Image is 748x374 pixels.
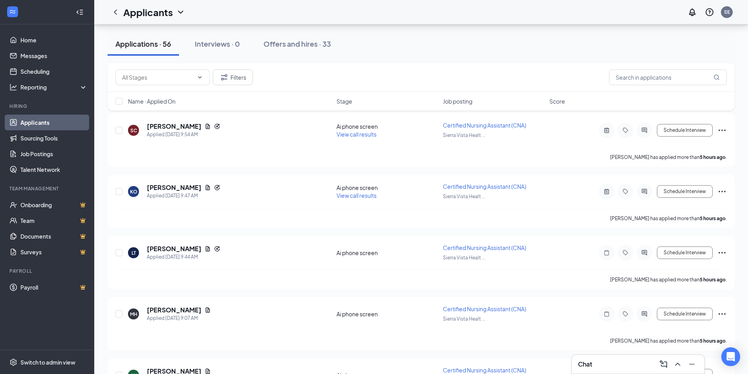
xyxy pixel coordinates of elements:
svg: ChevronDown [197,74,203,80]
span: Name · Applied On [128,97,176,105]
button: Schedule Interview [657,124,713,137]
svg: Minimize [687,359,697,369]
h5: [PERSON_NAME] [147,306,201,314]
div: Ai phone screen [337,310,438,318]
div: Open Intercom Messenger [721,347,740,366]
svg: MagnifyingGlass [713,74,720,80]
svg: Ellipses [717,309,727,319]
a: Applicants [20,115,88,130]
svg: Ellipses [717,126,727,135]
button: Minimize [686,358,698,370]
p: [PERSON_NAME] has applied more than . [610,276,727,283]
svg: QuestionInfo [705,7,714,17]
div: Ai phone screen [337,122,438,130]
h5: [PERSON_NAME] [147,122,201,131]
span: Job posting [443,97,472,105]
a: Scheduling [20,64,88,79]
div: Applied [DATE] 9:44 AM [147,253,220,261]
div: Interviews · 0 [195,39,240,49]
span: Sierra Vista Healt ... [443,255,485,261]
input: All Stages [122,73,194,82]
a: Job Postings [20,146,88,162]
svg: ChevronUp [673,359,682,369]
svg: ActiveChat [640,188,649,195]
b: 5 hours ago [700,277,726,283]
a: Home [20,32,88,48]
p: [PERSON_NAME] has applied more than . [610,154,727,161]
svg: ActiveNote [602,127,611,133]
b: 5 hours ago [700,338,726,344]
div: Offers and hires · 33 [263,39,331,49]
svg: Tag [621,311,630,317]
div: Ai phone screen [337,249,438,257]
svg: Document [205,246,211,252]
h1: Applicants [123,5,173,19]
svg: ComposeMessage [659,359,668,369]
span: View call results [337,131,377,138]
b: 5 hours ago [700,154,726,160]
button: Schedule Interview [657,185,713,198]
a: OnboardingCrown [20,197,88,213]
div: Team Management [9,185,86,192]
svg: Collapse [76,8,84,16]
div: KO [130,188,137,195]
svg: WorkstreamLogo [9,8,16,16]
svg: Document [205,184,211,191]
div: MH [130,311,137,317]
a: Sourcing Tools [20,130,88,146]
div: Applied [DATE] 9:47 AM [147,192,220,200]
button: Filter Filters [213,69,253,85]
p: [PERSON_NAME] has applied more than . [610,338,727,344]
svg: ActiveChat [640,311,649,317]
div: Payroll [9,268,86,274]
span: Score [549,97,565,105]
div: Reporting [20,83,88,91]
svg: Note [602,311,611,317]
svg: ActiveNote [602,188,611,195]
svg: Settings [9,358,17,366]
svg: ChevronDown [176,7,185,17]
a: SurveysCrown [20,244,88,260]
span: Certified Nursing Assistant (CNA) [443,244,526,251]
svg: Reapply [214,184,220,191]
span: Stage [337,97,352,105]
span: Certified Nursing Assistant (CNA) [443,122,526,129]
a: DocumentsCrown [20,228,88,244]
span: Certified Nursing Assistant (CNA) [443,305,526,312]
h3: Chat [578,360,592,369]
span: View call results [337,192,377,199]
input: Search in applications [609,69,727,85]
svg: ActiveChat [640,127,649,133]
svg: ChevronLeft [111,7,120,17]
a: TeamCrown [20,213,88,228]
span: Sierra Vista Healt ... [443,132,485,138]
span: Certified Nursing Assistant (CNA) [443,367,526,374]
svg: Note [602,250,611,256]
span: Certified Nursing Assistant (CNA) [443,183,526,190]
svg: Tag [621,250,630,256]
svg: Notifications [688,7,697,17]
svg: Analysis [9,83,17,91]
button: Schedule Interview [657,246,713,259]
svg: Tag [621,188,630,195]
p: [PERSON_NAME] has applied more than . [610,215,727,222]
svg: ActiveChat [640,250,649,256]
svg: Ellipses [717,248,727,257]
svg: Filter [219,73,229,82]
svg: Ellipses [717,187,727,196]
div: SC [130,127,137,134]
svg: Reapply [214,246,220,252]
svg: Reapply [214,123,220,130]
a: PayrollCrown [20,279,88,295]
div: Applied [DATE] 9:54 AM [147,131,220,139]
button: Schedule Interview [657,308,713,320]
button: ComposeMessage [657,358,670,370]
div: LT [132,250,136,256]
div: Switch to admin view [20,358,75,366]
button: ChevronUp [671,358,684,370]
div: SE [724,9,730,15]
div: Hiring [9,103,86,109]
div: Applications · 56 [115,39,171,49]
div: Ai phone screen [337,184,438,192]
h5: [PERSON_NAME] [147,183,201,192]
